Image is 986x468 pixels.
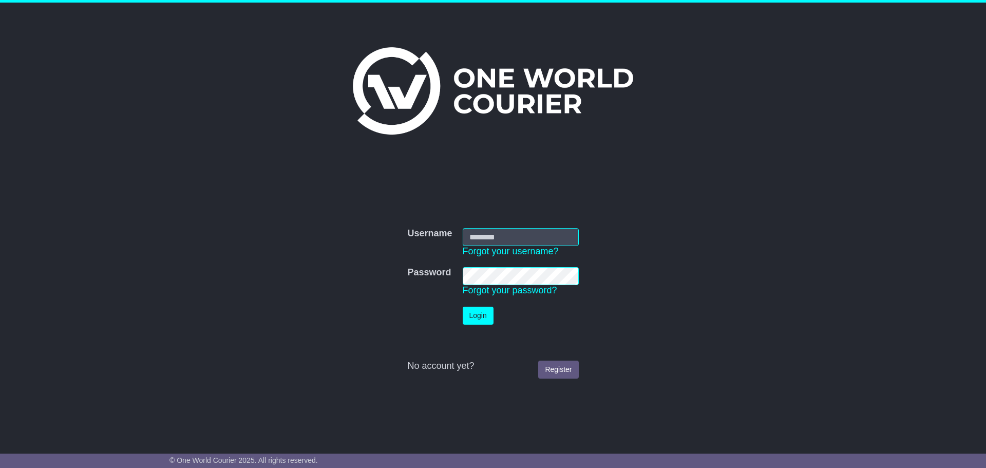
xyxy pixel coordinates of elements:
a: Register [538,361,578,379]
div: No account yet? [407,361,578,372]
label: Username [407,228,452,239]
a: Forgot your username? [463,246,559,256]
button: Login [463,307,494,325]
label: Password [407,267,451,278]
span: © One World Courier 2025. All rights reserved. [169,456,318,464]
a: Forgot your password? [463,285,557,295]
img: One World [353,47,633,135]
